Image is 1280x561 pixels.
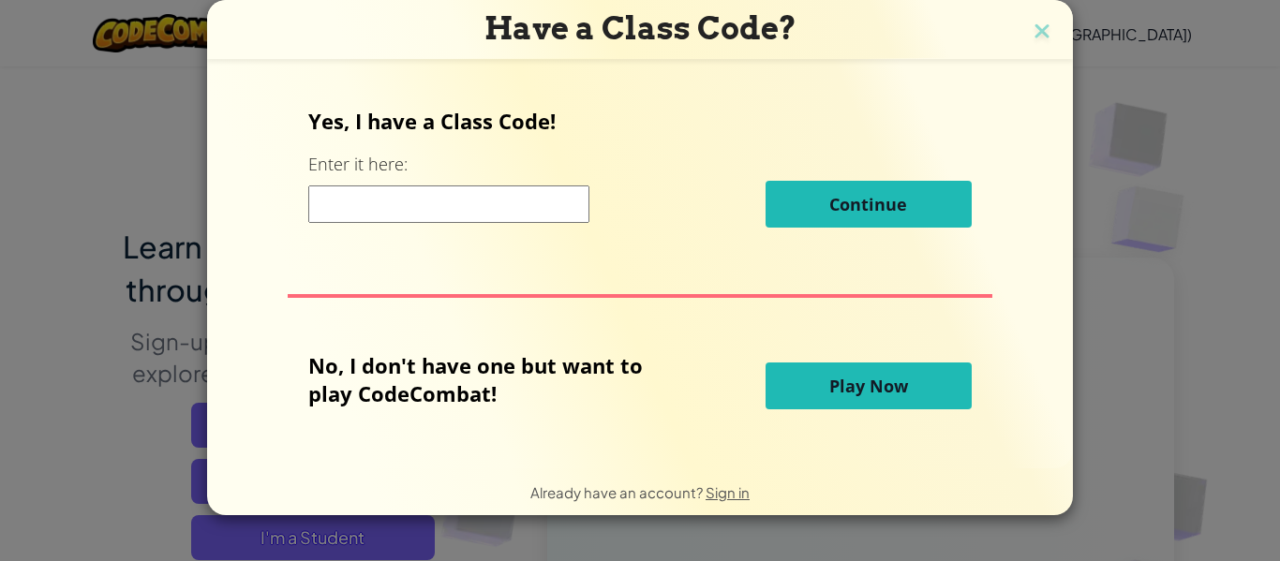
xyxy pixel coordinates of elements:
a: Sign in [706,483,750,501]
button: Play Now [766,362,972,409]
span: Continue [829,193,907,215]
p: Yes, I have a Class Code! [308,107,971,135]
img: close icon [1030,19,1054,47]
span: Play Now [829,375,908,397]
span: Already have an account? [530,483,706,501]
p: No, I don't have one but want to play CodeCombat! [308,351,671,407]
button: Continue [766,181,972,228]
span: Have a Class Code? [484,9,796,47]
label: Enter it here: [308,153,408,176]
